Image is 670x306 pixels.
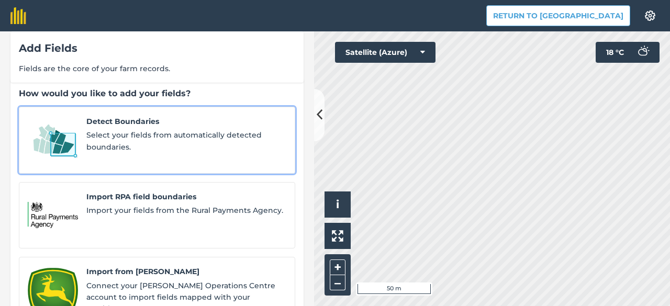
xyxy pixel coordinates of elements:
[19,107,295,174] a: Detect BoundariesDetect BoundariesSelect your fields from automatically detected boundaries.
[28,191,78,240] img: Import RPA field boundaries
[86,116,286,127] span: Detect Boundaries
[86,129,286,153] span: Select your fields from automatically detected boundaries.
[86,205,286,216] span: Import your fields from the Rural Payments Agency.
[606,42,624,63] span: 18 ° C
[19,87,295,100] div: How would you like to add your fields?
[330,259,345,275] button: +
[330,275,345,290] button: –
[632,42,653,63] img: svg+xml;base64,PD94bWwgdmVyc2lvbj0iMS4wIiBlbmNvZGluZz0idXRmLTgiPz4KPCEtLSBHZW5lcmF0b3I6IEFkb2JlIE...
[28,116,78,165] img: Detect Boundaries
[19,40,295,56] div: Add Fields
[644,10,656,21] img: A cog icon
[332,230,343,242] img: Four arrows, one pointing top left, one top right, one bottom right and the last bottom left
[10,7,26,24] img: fieldmargin Logo
[486,5,630,26] button: Return to [GEOGRAPHIC_DATA]
[335,42,435,63] button: Satellite (Azure)
[19,182,295,249] a: Import RPA field boundariesImport RPA field boundariesImport your fields from the Rural Payments ...
[86,266,286,277] span: Import from [PERSON_NAME]
[336,198,339,211] span: i
[596,42,660,63] button: 18 °C
[86,191,286,202] span: Import RPA field boundaries
[325,191,351,218] button: i
[19,63,295,74] span: Fields are the core of your farm records.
